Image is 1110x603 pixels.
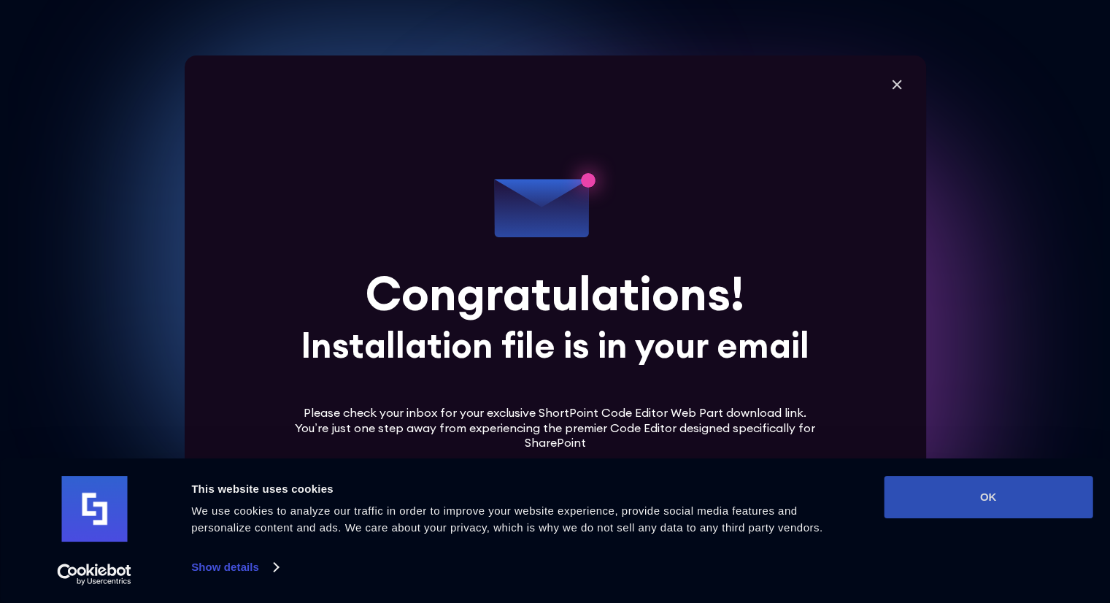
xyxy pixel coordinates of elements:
[301,328,809,363] div: Installation file is in your email
[61,476,127,542] img: logo
[290,405,820,450] div: Please check your inbox for your exclusive ShortPoint Code Editor Web Part download link. You’re ...
[31,564,158,585] a: Usercentrics Cookiebot - opens in a new window
[884,476,1092,518] button: OK
[191,480,851,498] div: This website uses cookies
[191,504,822,534] span: We use cookies to analyze our traffic in order to improve your website experience, provide social...
[366,270,744,317] div: Congratulations!
[191,556,277,578] a: Show details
